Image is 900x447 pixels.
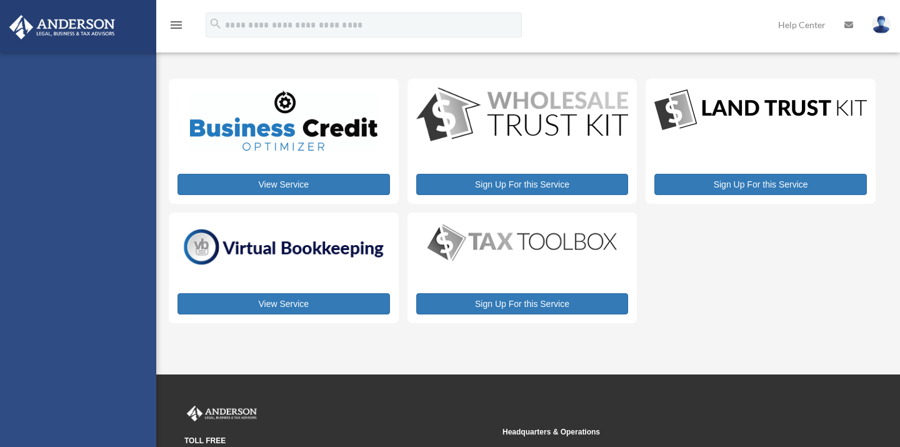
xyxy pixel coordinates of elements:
[6,15,119,39] img: Anderson Advisors Platinum Portal
[169,22,184,33] a: menu
[654,174,867,195] a: Sign Up For this Service
[416,293,629,314] a: Sign Up For this Service
[177,293,390,314] a: View Service
[416,221,629,264] img: taxtoolbox_new-1.webp
[177,174,390,195] a: View Service
[169,18,184,33] i: menu
[209,17,222,31] i: search
[416,174,629,195] a: Sign Up For this Service
[416,88,629,144] img: WS-Trust-Kit-lgo-1.jpg
[872,16,891,34] img: User Pic
[184,406,259,422] img: Anderson Advisors Platinum Portal
[502,426,812,439] small: Headquarters & Operations
[654,88,867,133] img: LandTrust_lgo-1.jpg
